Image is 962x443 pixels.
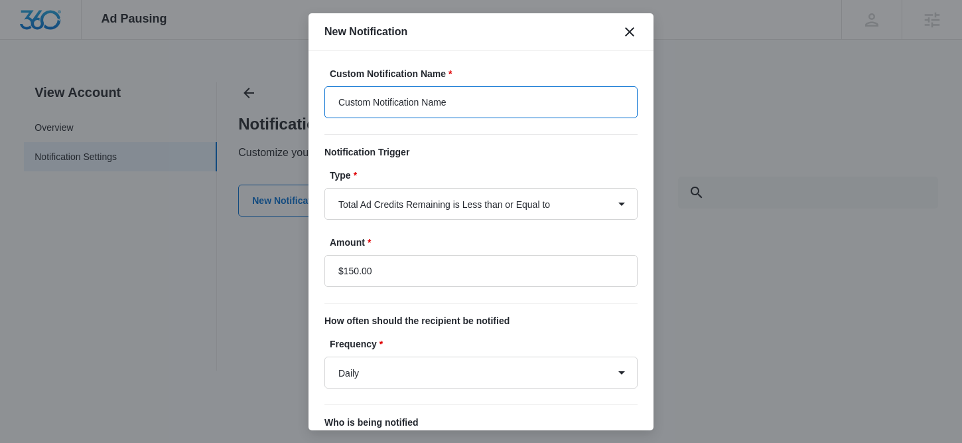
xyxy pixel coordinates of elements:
p: How often should the recipient be notified [324,314,638,328]
button: close [622,24,638,40]
label: Type [330,169,643,183]
label: Custom Notification Name [330,67,643,81]
p: Who is being notified [324,416,638,430]
p: Notification Trigger [324,145,638,159]
label: Frequency [330,337,643,351]
label: Amount [330,236,643,250]
h1: New Notification [324,24,407,40]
